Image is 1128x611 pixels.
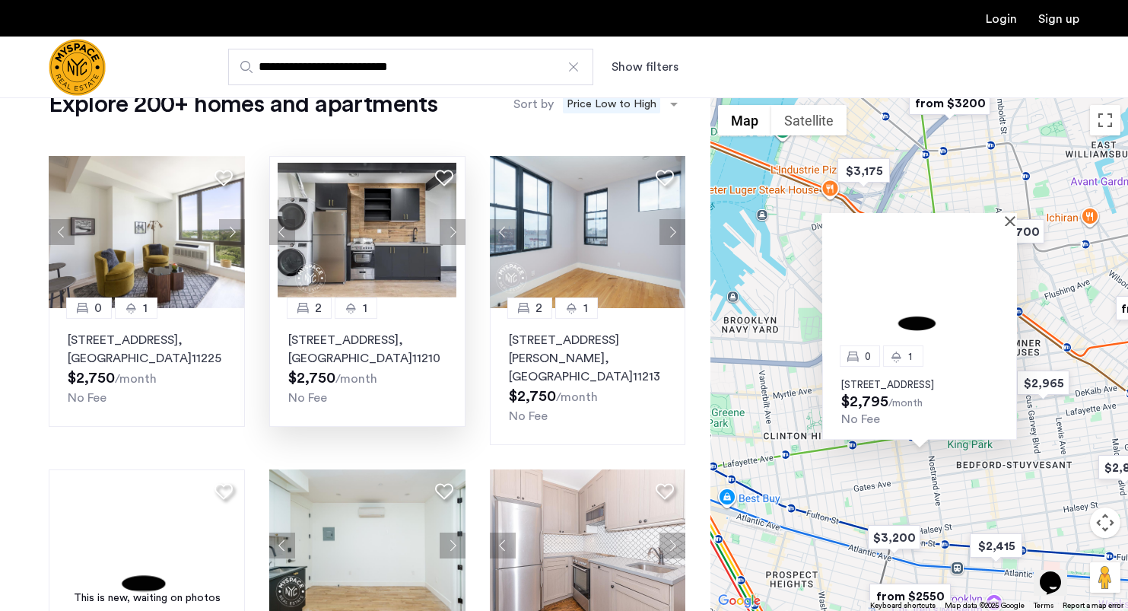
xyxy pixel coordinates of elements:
[1038,13,1079,25] a: Registration
[490,308,686,445] a: 21[STREET_ADDRESS][PERSON_NAME], [GEOGRAPHIC_DATA]11213No Fee
[986,13,1017,25] a: Login
[228,49,593,85] input: Apartment Search
[870,600,936,611] button: Keyboard shortcuts
[315,299,322,317] span: 2
[509,331,667,386] p: [STREET_ADDRESS][PERSON_NAME] 11213
[558,91,685,118] ng-select: sort-apartment
[269,156,465,308] img: a8b926f1-9a91-4e5e-b036-feb4fe78ee5d_638695416322525001.jpeg
[49,308,245,427] a: 01[STREET_ADDRESS], [GEOGRAPHIC_DATA]11225No Fee
[94,299,102,317] span: 0
[862,520,926,555] div: $3,200
[659,533,685,558] button: Next apartment
[659,219,685,245] button: Next apartment
[68,392,106,404] span: No Fee
[269,219,295,245] button: Previous apartment
[945,602,1025,609] span: Map data ©2025 Google
[957,215,1050,249] div: from $2700
[1034,600,1053,611] a: Terms (opens in new tab)
[490,533,516,558] button: Previous apartment
[714,591,764,611] a: Open this area in Google Maps (opens a new window)
[288,392,327,404] span: No Fee
[556,391,598,403] sub: /month
[56,590,237,606] div: This is new, waiting on photos
[269,308,465,427] a: 21[STREET_ADDRESS], [GEOGRAPHIC_DATA]11210No Fee
[831,154,896,188] div: $3,175
[363,299,367,317] span: 1
[903,86,996,120] div: from $3200
[440,219,465,245] button: Next apartment
[1011,366,1076,400] div: $2,965
[490,156,686,308] img: 1996_638572930488837813.jpeg
[841,394,888,409] span: $2,795
[143,299,148,317] span: 1
[865,351,871,361] span: 0
[1090,508,1120,538] button: Map camera controls
[49,39,106,96] img: logo
[49,39,106,96] a: Cazamio Logo
[714,591,764,611] img: Google
[335,373,377,385] sub: /month
[841,379,998,391] p: [STREET_ADDRESS]
[219,219,245,245] button: Next apartment
[49,156,245,308] img: 22_638155707032964427.jpeg
[490,219,516,245] button: Previous apartment
[1008,215,1018,226] button: Close
[964,529,1028,563] div: $2,415
[563,95,660,113] span: Price Low to High
[68,331,226,368] p: [STREET_ADDRESS] 11225
[612,58,678,76] button: Show or hide filters
[1034,550,1082,596] iframe: chat widget
[771,105,847,135] button: Show satellite imagery
[583,299,588,317] span: 1
[888,398,923,409] sub: /month
[68,371,115,386] span: $2,750
[718,105,771,135] button: Show street map
[513,95,554,113] label: Sort by
[49,89,437,119] h1: Explore 200+ homes and apartments
[288,371,335,386] span: $2,750
[1063,600,1123,611] a: Report a map error
[115,373,157,385] sub: /month
[509,389,556,404] span: $2,750
[49,219,75,245] button: Previous apartment
[1090,562,1120,593] button: Drag Pegman onto the map to open Street View
[1090,105,1120,135] button: Toggle fullscreen view
[822,226,1017,356] img: Apartment photo
[440,533,465,558] button: Next apartment
[509,410,548,422] span: No Fee
[288,331,446,368] p: [STREET_ADDRESS] 11210
[908,351,912,361] span: 1
[535,299,542,317] span: 2
[269,533,295,558] button: Previous apartment
[841,413,880,425] span: No Fee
